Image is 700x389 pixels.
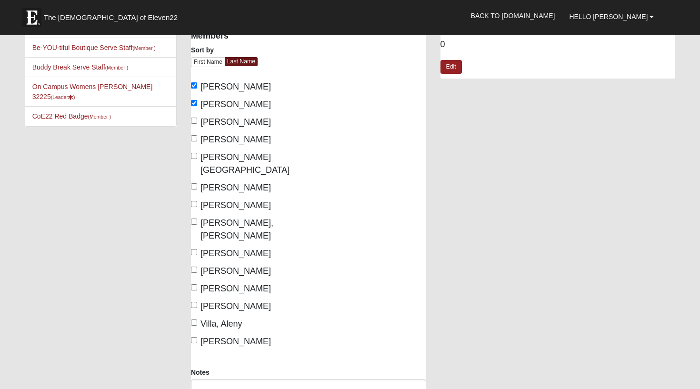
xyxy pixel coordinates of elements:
[464,4,562,28] a: Back to [DOMAIN_NAME]
[569,13,648,20] span: Hello [PERSON_NAME]
[200,152,290,175] span: [PERSON_NAME][GEOGRAPHIC_DATA]
[191,284,197,290] input: [PERSON_NAME]
[32,44,156,51] a: Be-YOU-tiful Boutique Serve Staff(Member )
[88,114,111,120] small: (Member )
[200,82,271,91] span: [PERSON_NAME]
[191,45,214,55] label: Sort by
[191,201,197,207] input: [PERSON_NAME]
[22,8,41,27] img: Eleven22 logo
[191,100,197,106] input: [PERSON_NAME]
[191,267,197,273] input: [PERSON_NAME]
[32,63,128,71] a: Buddy Break Serve Staff(Member )
[105,65,128,70] small: (Member )
[32,112,111,120] a: CoE22 Red Badge(Member )
[44,13,178,22] span: The [DEMOGRAPHIC_DATA] of Eleven22
[191,31,301,41] h4: Members
[191,82,197,89] input: [PERSON_NAME]
[200,135,271,144] span: [PERSON_NAME]
[191,153,197,159] input: [PERSON_NAME][GEOGRAPHIC_DATA]
[191,368,210,377] label: Notes
[51,94,75,100] small: (Leader )
[191,219,197,225] input: [PERSON_NAME], [PERSON_NAME]
[200,319,242,329] span: Villa, Aleny
[191,319,197,326] input: Villa, Aleny
[191,135,197,141] input: [PERSON_NAME]
[200,117,271,127] span: [PERSON_NAME]
[440,39,676,51] dd: 0
[225,57,258,66] a: Last Name
[200,266,271,276] span: [PERSON_NAME]
[200,301,271,311] span: [PERSON_NAME]
[191,183,197,190] input: [PERSON_NAME]
[200,218,273,240] span: [PERSON_NAME], [PERSON_NAME]
[200,249,271,258] span: [PERSON_NAME]
[440,60,462,74] a: Edit
[191,118,197,124] input: [PERSON_NAME]
[191,57,225,67] a: First Name
[191,249,197,255] input: [PERSON_NAME]
[18,3,208,27] a: The [DEMOGRAPHIC_DATA] of Eleven22
[200,337,271,346] span: [PERSON_NAME]
[191,302,197,308] input: [PERSON_NAME]
[191,337,197,343] input: [PERSON_NAME]
[200,200,271,210] span: [PERSON_NAME]
[32,83,153,100] a: On Campus Womens [PERSON_NAME] 32225(Leader)
[562,5,661,29] a: Hello [PERSON_NAME]
[200,284,271,293] span: [PERSON_NAME]
[132,45,155,51] small: (Member )
[200,183,271,192] span: [PERSON_NAME]
[200,100,271,109] span: [PERSON_NAME]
